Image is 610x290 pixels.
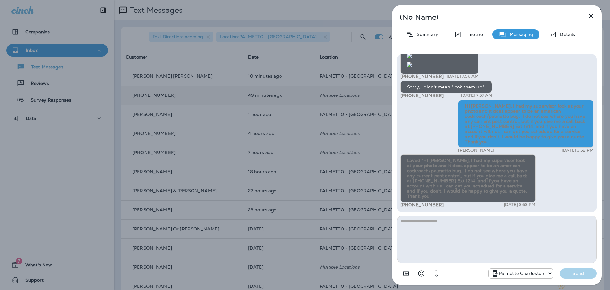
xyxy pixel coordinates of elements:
p: [DATE] 7:56 AM [447,74,478,79]
span: Loved “HI [PERSON_NAME], I had my supervisor look at your photo and it does appear to be an ameri... [407,158,530,199]
div: +1 (843) 277-8322 [489,270,553,277]
p: Palmetto Charleston [499,271,545,276]
span: [PHONE_NUMBER] [400,202,444,208]
button: Add in a premade template [400,267,412,280]
img: twilio-download [407,62,412,67]
p: [DATE] 3:52 PM [562,148,593,153]
p: [DATE] 7:57 AM [461,93,492,98]
button: Select an emoji [415,267,428,280]
p: (No Name) [400,15,573,20]
span: [PHONE_NUMBER] [400,93,444,98]
p: Messaging [506,32,533,37]
p: [PERSON_NAME] [458,148,494,153]
span: HI [PERSON_NAME], I had my supervisor look at your photo and it does appear to be an american coc... [465,103,588,145]
img: twilio-download [407,53,412,58]
p: Summary [414,32,438,37]
p: Timeline [462,32,483,37]
p: [DATE] 3:53 PM [504,202,536,207]
p: Details [557,32,575,37]
span: [PHONE_NUMBER] [400,74,444,79]
div: Sorry, I didn't mean "look them up". [400,81,492,93]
